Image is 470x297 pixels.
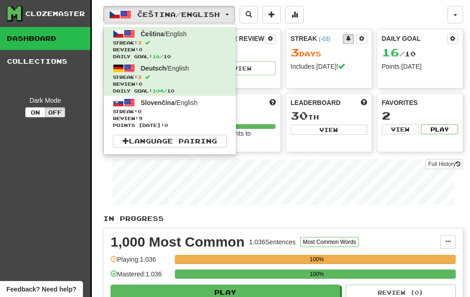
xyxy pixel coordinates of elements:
span: Review: 0 [113,81,227,88]
span: Streak: [113,39,227,46]
span: Review: 9 [113,115,227,122]
span: 16 [152,54,160,59]
span: Deutsch [141,65,166,72]
span: 3 [138,40,141,45]
a: Slovenčina/EnglishStreak:0 Review:9Points [DATE]:0 [104,96,236,130]
span: Streak: [113,74,227,81]
span: Slovenčina [141,99,175,106]
span: Čeština [141,30,164,38]
a: Čeština/EnglishStreak:3 Review:0Daily Goal:16/10 [104,27,236,61]
span: Open feedback widget [6,285,76,294]
a: Language Pairing [113,135,227,148]
span: 0 [138,109,141,114]
a: Deutsch/EnglishStreak:3 Review:0Daily Goal:104/10 [104,61,236,96]
span: Review: 0 [113,46,227,53]
span: / English [141,30,187,38]
span: Daily Goal: / 10 [113,53,227,60]
span: / English [141,65,189,72]
span: 3 [138,74,141,80]
span: 104 [152,88,163,93]
span: Points [DATE]: 0 [113,122,227,129]
span: / English [141,99,198,106]
span: Streak: [113,108,227,115]
span: Daily Goal: / 10 [113,88,227,94]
